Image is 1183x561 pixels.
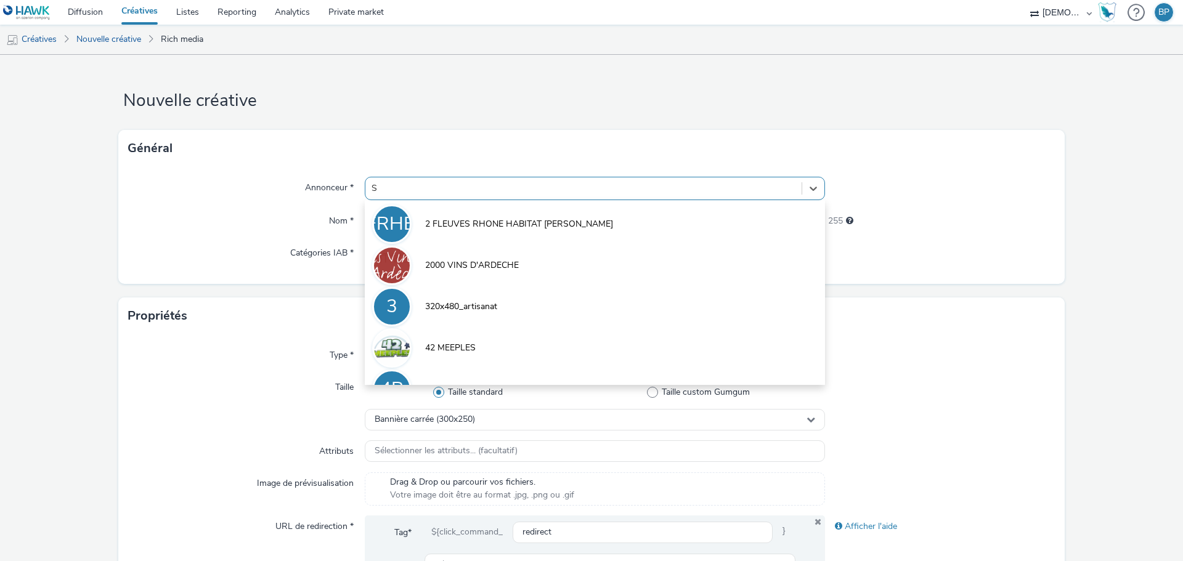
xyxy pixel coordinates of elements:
[330,376,359,394] label: Taille
[355,207,429,241] div: 2FRHBV
[6,34,18,46] img: mobile
[390,489,574,501] span: Votre image doit être au format .jpg, .png ou .gif
[846,215,853,227] div: 255 caractères maximum
[425,218,613,230] span: 2 FLEUVES RHONE HABITAT [PERSON_NAME]
[270,515,359,533] label: URL de redirection *
[1098,2,1116,22] img: Hawk Academy
[324,210,359,227] label: Nom *
[828,215,843,227] span: 255
[300,177,359,194] label: Annonceur *
[1158,3,1169,22] div: BP
[70,25,147,54] a: Nouvelle créative
[375,414,475,425] span: Bannière carrée (300x250)
[155,25,209,54] a: Rich media
[325,344,359,361] label: Type *
[118,89,1065,113] h1: Nouvelle créative
[825,515,1055,538] div: Afficher l'aide
[252,472,359,490] label: Image de prévisualisation
[375,446,518,456] span: Sélectionner les attributs... (facultatif)
[128,307,187,325] h3: Propriétés
[425,383,475,395] span: 4S PROJECT
[386,289,397,324] div: 3
[390,476,574,488] span: Drag & Drop ou parcourir vos fichiers.
[3,5,51,20] img: undefined Logo
[285,242,359,259] label: Catégories IAB *
[374,330,410,366] img: 42 MEEPLES
[314,440,359,458] label: Attributs
[374,248,410,283] img: 2000 VINS D'ARDECHE
[425,342,476,354] span: 42 MEEPLES
[662,386,750,398] span: Taille custom Gumgum
[128,139,173,158] h3: Général
[380,372,403,406] div: 4P
[448,386,503,398] span: Taille standard
[425,259,519,272] span: 2000 VINS D'ARDECHE
[773,522,795,544] span: }
[425,301,497,313] span: 320x480_artisanat
[1098,2,1121,22] a: Hawk Academy
[421,522,513,544] div: ${click_command_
